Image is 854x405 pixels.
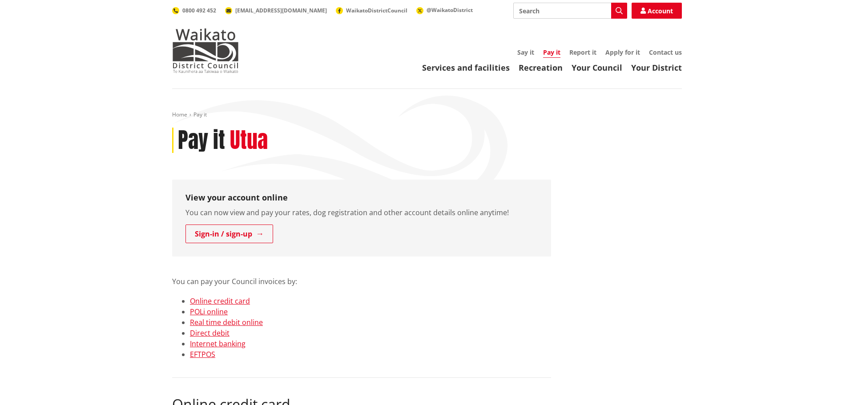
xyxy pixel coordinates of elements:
[185,207,538,218] p: You can now view and pay your rates, dog registration and other account details online anytime!
[649,48,682,56] a: Contact us
[172,111,682,119] nav: breadcrumb
[190,317,263,327] a: Real time debit online
[185,225,273,243] a: Sign-in / sign-up
[631,62,682,73] a: Your District
[235,7,327,14] span: [EMAIL_ADDRESS][DOMAIN_NAME]
[336,7,407,14] a: WaikatoDistrictCouncil
[513,3,627,19] input: Search input
[185,193,538,203] h3: View your account online
[519,62,563,73] a: Recreation
[427,6,473,14] span: @WaikatoDistrict
[182,7,216,14] span: 0800 492 452
[190,339,246,349] a: Internet banking
[193,111,207,118] span: Pay it
[172,7,216,14] a: 0800 492 452
[605,48,640,56] a: Apply for it
[543,48,560,58] a: Pay it
[172,111,187,118] a: Home
[346,7,407,14] span: WaikatoDistrictCouncil
[178,128,225,153] h1: Pay it
[190,296,250,306] a: Online credit card
[230,128,268,153] h2: Utua
[416,6,473,14] a: @WaikatoDistrict
[190,328,230,338] a: Direct debit
[172,265,551,287] p: You can pay your Council invoices by:
[572,62,622,73] a: Your Council
[422,62,510,73] a: Services and facilities
[190,349,215,359] a: EFTPOS
[225,7,327,14] a: [EMAIL_ADDRESS][DOMAIN_NAME]
[172,28,239,73] img: Waikato District Council - Te Kaunihera aa Takiwaa o Waikato
[569,48,596,56] a: Report it
[632,3,682,19] a: Account
[517,48,534,56] a: Say it
[190,307,228,317] a: POLi online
